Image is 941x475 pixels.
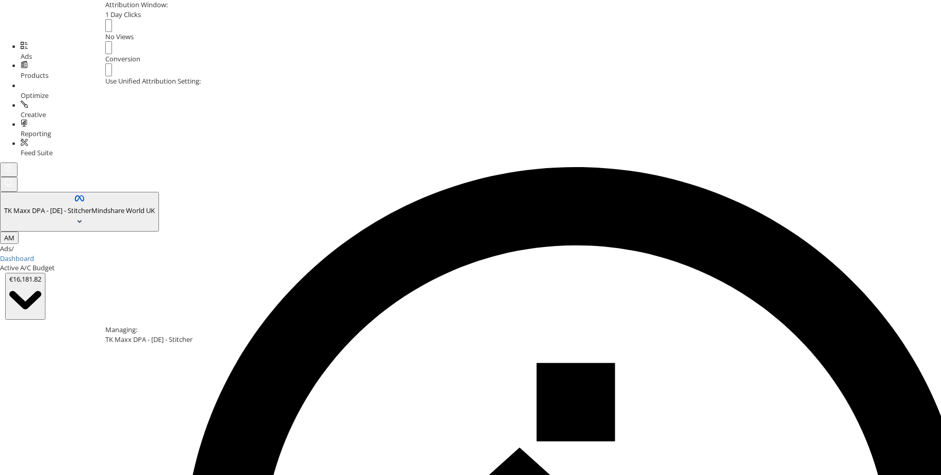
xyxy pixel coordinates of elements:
[21,52,32,61] span: Ads
[21,91,49,100] span: Optimize
[105,54,140,63] span: Conversion
[21,148,53,157] span: Feed Suite
[105,76,201,86] label: Use Unified Attribution Setting:
[21,129,51,138] span: Reporting
[91,206,155,215] span: Mindshare World UK
[105,32,134,41] span: No Views
[21,110,46,119] span: Creative
[4,233,14,242] span: AM
[105,10,141,19] span: 1 Day Clicks
[9,274,41,284] div: €16,181.82
[11,244,14,253] span: /
[5,273,45,320] button: €16,181.82
[4,206,91,215] span: TK Maxx DPA - [DE] - Stitcher
[21,71,49,80] span: Products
